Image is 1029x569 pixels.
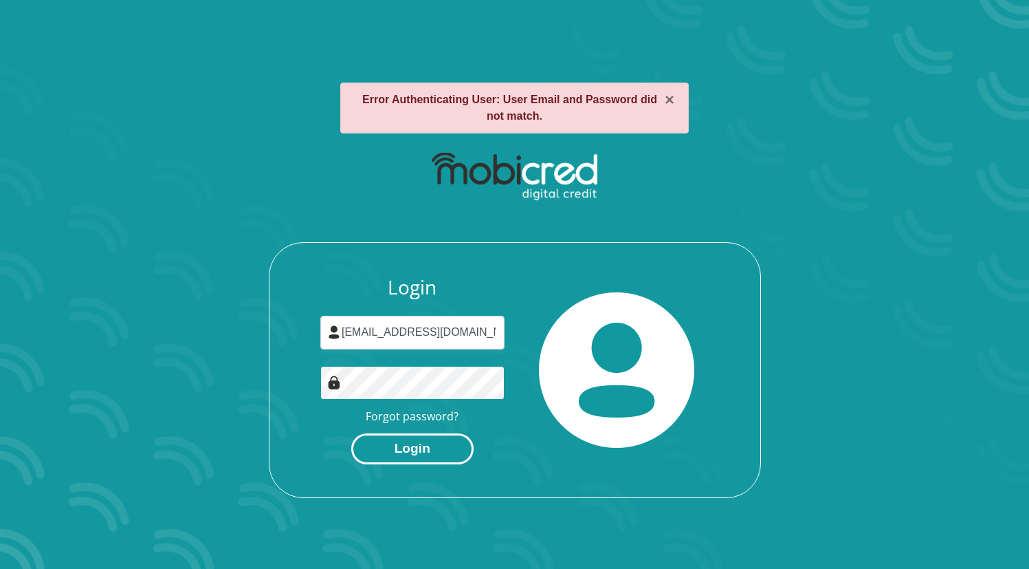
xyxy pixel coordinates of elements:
button: Login [351,433,474,464]
img: Image [327,376,341,389]
a: Forgot password? [366,409,458,424]
img: user-icon image [327,325,341,339]
strong: Error Authenticating User: User Email and Password did not match. [362,94,657,122]
input: Username [320,316,505,350]
img: mobicred logo [432,153,597,201]
button: × [665,92,674,108]
h3: Login [320,276,505,299]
